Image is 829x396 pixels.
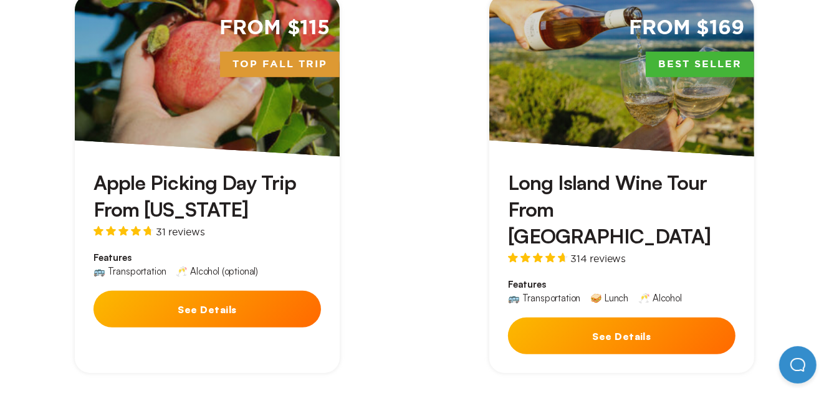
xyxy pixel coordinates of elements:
[646,52,754,78] span: Best Seller
[590,293,628,303] div: 🥪 Lunch
[779,346,817,384] iframe: Help Scout Beacon - Open
[508,169,736,250] h3: Long Island Wine Tour From [GEOGRAPHIC_DATA]
[176,266,258,276] div: 🥂 Alcohol (optional)
[508,278,736,291] span: Features
[93,169,321,223] h3: Apple Picking Day Trip From [US_STATE]
[93,291,321,328] button: See Details
[93,266,166,276] div: 🚌 Transportation
[220,52,340,78] span: Top Fall Trip
[156,227,204,237] span: 31 reviews
[93,252,321,264] span: Features
[508,293,580,303] div: 🚌 Transportation
[638,293,682,303] div: 🥂 Alcohol
[219,15,330,42] span: From $115
[508,318,736,354] button: See Details
[629,15,744,42] span: From $169
[570,253,626,263] span: 314 reviews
